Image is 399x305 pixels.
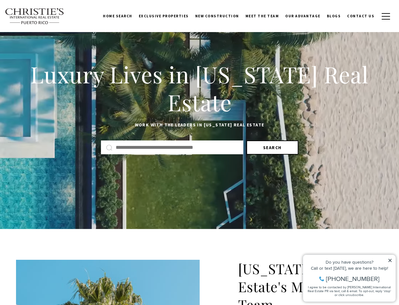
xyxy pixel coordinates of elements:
a: Meet the Team [242,8,282,24]
h1: Luxury Lives in [US_STATE] Real Estate [16,60,383,116]
span: New Construction [195,14,239,18]
span: [PHONE_NUMBER] [26,30,80,37]
div: Call or text [DATE], we are here to help! [7,21,93,25]
span: Our Advantage [285,14,320,18]
span: Contact Us [347,14,374,18]
div: Do you have questions? [7,14,93,19]
img: Christie's International Real Estate text transparent background [5,8,64,25]
button: button [378,7,394,26]
button: Search [246,140,298,155]
a: Our Advantage [282,8,324,24]
span: Exclusive Properties [139,14,189,18]
a: Blogs [324,8,344,24]
a: Exclusive Properties [136,8,192,24]
p: Work with the leaders in [US_STATE] Real Estate [16,121,383,129]
span: I agree to be contacted by [PERSON_NAME] International Real Estate PR via text, call & email. To ... [8,39,91,52]
span: Blogs [327,14,341,18]
a: Home Search [100,8,136,24]
a: New Construction [192,8,242,24]
input: Search by Address, City, or Neighborhood [116,143,238,152]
